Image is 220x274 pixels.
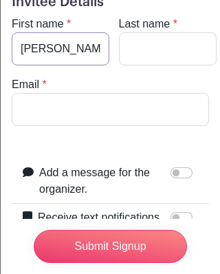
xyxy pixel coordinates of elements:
label: First name [12,16,64,32]
label: Last name [119,16,170,32]
label: Add a message for the organizer. [39,165,170,198]
label: Email [12,76,39,93]
label: Receive text notifications from this event. [38,209,170,242]
input: Submit Signup [34,230,187,263]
